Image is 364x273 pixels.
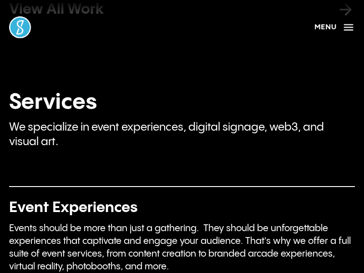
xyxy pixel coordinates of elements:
p: We specialize in event experiences, digital signage, web3, and visual art. [9,121,355,150]
p: Menu [314,22,337,33]
h3: Event Experiences [9,201,355,215]
img: Socialure Logo [9,16,31,38]
h2: Services [9,91,355,113]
